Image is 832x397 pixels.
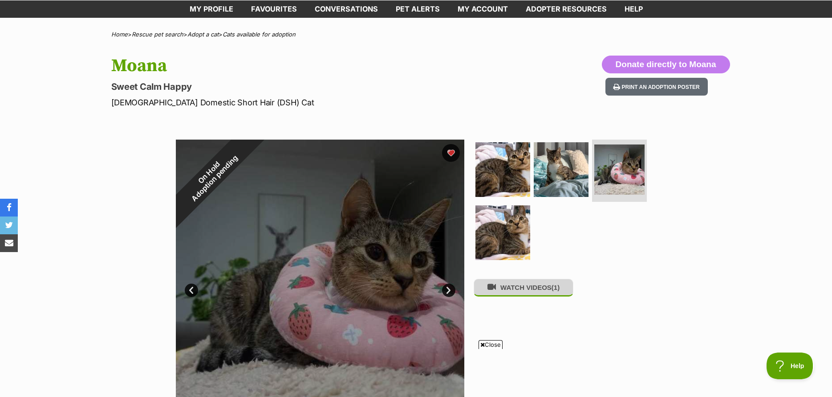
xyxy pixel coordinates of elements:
a: Adopt a cat [187,31,219,38]
iframe: Advertisement [200,353,632,393]
a: Help [616,0,652,18]
p: Sweet Calm Happy [111,80,488,93]
a: My profile [181,0,242,18]
img: Photo of Moana [534,142,588,197]
button: favourite [442,144,460,162]
a: Prev [185,284,198,297]
img: Photo of Moana [475,205,530,260]
div: > > > [89,31,743,38]
span: (1) [552,284,560,291]
button: Donate directly to Moana [602,56,730,73]
a: Pet alerts [387,0,449,18]
a: Next [442,284,455,297]
a: Home [111,31,128,38]
button: WATCH VIDEOS(1) [474,279,573,296]
button: Print an adoption poster [605,78,708,96]
a: My account [449,0,517,18]
a: Cats available for adoption [223,31,296,38]
a: conversations [306,0,387,18]
div: On Hold [152,116,271,235]
a: Adopter resources [517,0,616,18]
img: Photo of Moana [594,144,645,195]
a: Rescue pet search [132,31,183,38]
iframe: Help Scout Beacon - Open [767,353,814,379]
span: Close [479,340,503,349]
h1: Moana [111,56,488,76]
span: Adoption pending [186,150,243,207]
p: [DEMOGRAPHIC_DATA] Domestic Short Hair (DSH) Cat [111,96,488,108]
img: Photo of Moana [475,142,530,197]
a: Favourites [242,0,306,18]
